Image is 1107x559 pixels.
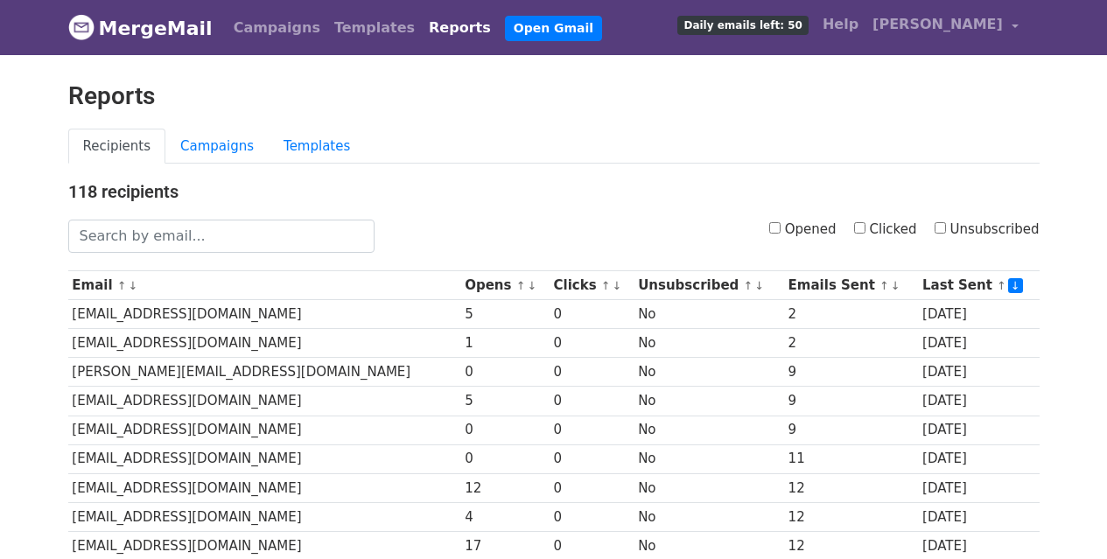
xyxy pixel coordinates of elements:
td: 9 [784,358,918,387]
span: [PERSON_NAME] [872,14,1003,35]
td: 0 [460,444,549,473]
iframe: Chat Widget [1019,475,1107,559]
label: Opened [769,220,837,240]
a: Daily emails left: 50 [670,7,815,42]
td: No [634,416,783,444]
a: Help [816,7,865,42]
a: MergeMail [68,10,213,46]
th: Email [68,271,461,300]
td: No [634,358,783,387]
td: [DATE] [918,358,1039,387]
a: ↑ [879,279,889,292]
input: Search by email... [68,220,375,253]
td: No [634,329,783,358]
td: 0 [550,444,634,473]
th: Clicks [550,271,634,300]
td: 11 [784,444,918,473]
td: [PERSON_NAME][EMAIL_ADDRESS][DOMAIN_NAME] [68,358,461,387]
th: Emails Sent [784,271,918,300]
a: ↑ [516,279,526,292]
a: Templates [269,129,365,164]
th: Unsubscribed [634,271,783,300]
a: ↑ [601,279,611,292]
td: No [634,473,783,502]
td: [DATE] [918,444,1039,473]
td: [EMAIL_ADDRESS][DOMAIN_NAME] [68,329,461,358]
td: 0 [550,358,634,387]
td: 9 [784,416,918,444]
a: ↓ [754,279,764,292]
a: ↓ [1008,278,1023,293]
a: Reports [422,10,498,45]
td: 5 [460,387,549,416]
td: [EMAIL_ADDRESS][DOMAIN_NAME] [68,387,461,416]
td: 4 [460,502,549,531]
a: Open Gmail [505,16,602,41]
td: [DATE] [918,473,1039,502]
td: 0 [550,502,634,531]
td: [DATE] [918,387,1039,416]
td: 5 [460,300,549,329]
td: 0 [460,416,549,444]
a: Templates [327,10,422,45]
td: 12 [784,473,918,502]
td: No [634,300,783,329]
td: 0 [550,416,634,444]
a: ↑ [997,279,1006,292]
td: 0 [460,358,549,387]
td: 0 [550,329,634,358]
a: ↓ [527,279,536,292]
td: [EMAIL_ADDRESS][DOMAIN_NAME] [68,444,461,473]
h2: Reports [68,81,1040,111]
input: Opened [769,222,781,234]
td: [EMAIL_ADDRESS][DOMAIN_NAME] [68,473,461,502]
input: Unsubscribed [935,222,946,234]
td: [DATE] [918,502,1039,531]
td: [EMAIL_ADDRESS][DOMAIN_NAME] [68,300,461,329]
td: 0 [550,300,634,329]
td: No [634,387,783,416]
a: ↓ [891,279,900,292]
td: 1 [460,329,549,358]
input: Clicked [854,222,865,234]
h4: 118 recipients [68,181,1040,202]
a: ↑ [744,279,753,292]
td: 0 [550,387,634,416]
a: Campaigns [165,129,269,164]
a: Campaigns [227,10,327,45]
td: 12 [784,502,918,531]
label: Clicked [854,220,917,240]
td: No [634,444,783,473]
th: Opens [460,271,549,300]
td: No [634,502,783,531]
span: Daily emails left: 50 [677,16,808,35]
a: ↓ [613,279,622,292]
td: 12 [460,473,549,502]
td: 2 [784,329,918,358]
th: Last Sent [918,271,1039,300]
td: [DATE] [918,329,1039,358]
td: [DATE] [918,300,1039,329]
a: Recipients [68,129,166,164]
td: 9 [784,387,918,416]
a: [PERSON_NAME] [865,7,1025,48]
a: ↑ [117,279,127,292]
td: [EMAIL_ADDRESS][DOMAIN_NAME] [68,502,461,531]
img: MergeMail logo [68,14,95,40]
td: [DATE] [918,416,1039,444]
a: ↓ [129,279,138,292]
td: [EMAIL_ADDRESS][DOMAIN_NAME] [68,416,461,444]
td: 2 [784,300,918,329]
label: Unsubscribed [935,220,1040,240]
td: 0 [550,473,634,502]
